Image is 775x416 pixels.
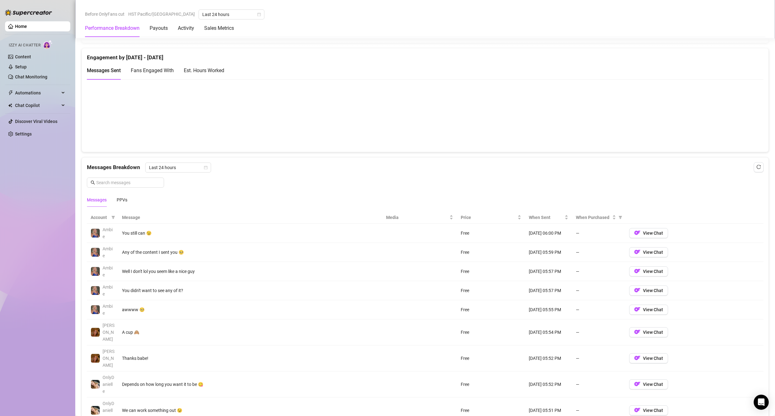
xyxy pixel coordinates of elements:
span: View Chat [643,408,663,413]
a: OFView Chat [629,409,668,414]
button: OFView Chat [629,266,668,276]
span: calendar [257,13,261,16]
div: Performance Breakdown [85,24,140,32]
img: Danielle [91,354,100,363]
span: Fans Engaged With [131,67,174,73]
img: Danielle [91,328,100,337]
a: Chat Monitoring [15,74,47,79]
span: [PERSON_NAME] [103,349,114,368]
span: filter [618,216,622,219]
td: — [572,224,625,243]
span: View Chat [643,356,663,361]
td: — [572,371,625,397]
span: reload [756,165,761,169]
div: Activity [178,24,194,32]
span: View Chat [643,330,663,335]
a: Content [15,54,31,59]
img: OF [634,329,640,335]
div: Engagement by [DATE] - [DATE] [87,48,763,62]
td: Free [457,300,525,319]
div: Depends on how long you want it to be 😋 [122,381,379,388]
td: Free [457,281,525,300]
div: You still can 😉 [122,230,379,237]
span: Ambie [103,285,113,296]
img: OF [634,287,640,293]
img: AI Chatter [43,40,53,49]
img: Chat Copilot [8,103,12,108]
button: OFView Chat [629,353,668,363]
span: View Chat [643,231,663,236]
div: Payouts [150,24,168,32]
button: OFView Chat [629,305,668,315]
span: Izzy AI Chatter [9,42,40,48]
div: Well I don't lol you seem like a nice guy [122,268,379,275]
span: Media [386,214,448,221]
img: OF [634,268,640,274]
a: Setup [15,64,27,69]
span: filter [111,216,115,219]
img: Ambie [91,248,100,257]
div: Any of the content I sent you 🥺 [122,249,379,256]
td: — [572,243,625,262]
span: View Chat [643,382,663,387]
td: Free [457,262,525,281]
span: filter [617,213,624,222]
button: OFView Chat [629,285,668,296]
div: Thanks babe! [122,355,379,362]
img: Ambie [91,229,100,237]
img: OF [634,407,640,413]
td: — [572,262,625,281]
div: A cup 🙈 [122,329,379,336]
div: You didn't want to see any of it? [122,287,379,294]
td: [DATE] 06:00 PM [525,224,572,243]
th: Price [457,211,525,224]
td: [DATE] 05:59 PM [525,243,572,262]
a: OFView Chat [629,289,668,294]
span: Account [91,214,109,221]
th: When Purchased [572,211,625,224]
span: When Sent [529,214,563,221]
span: Ambie [103,227,113,239]
td: — [572,300,625,319]
span: thunderbolt [8,90,13,95]
div: We can work something out 😉 [122,407,379,414]
a: OFView Chat [629,308,668,313]
button: OFView Chat [629,327,668,337]
span: View Chat [643,288,663,293]
a: OFView Chat [629,383,668,388]
td: — [572,345,625,371]
div: PPVs [117,196,127,203]
a: OFView Chat [629,251,668,256]
div: Sales Metrics [204,24,234,32]
img: OF [634,355,640,361]
td: Free [457,319,525,345]
span: Ambie [103,246,113,258]
div: Open Intercom Messenger [754,395,769,410]
span: Messages Sent [87,67,121,73]
img: Ambie [91,305,100,314]
span: Price [461,214,516,221]
td: [DATE] 05:54 PM [525,319,572,345]
a: Settings [15,131,32,136]
span: Ambie [103,304,113,316]
td: Free [457,371,525,397]
img: OnlyDanielle [91,380,100,389]
span: [PERSON_NAME] [103,323,114,342]
button: OFView Chat [629,247,668,257]
td: Free [457,345,525,371]
a: OFView Chat [629,232,668,237]
td: — [572,319,625,345]
a: Discover Viral Videos [15,119,57,124]
td: — [572,281,625,300]
img: OnlyDanielle [91,406,100,415]
a: Home [15,24,27,29]
span: OnlyDanielle [103,375,114,394]
span: calendar [204,166,208,169]
img: Ambie [91,286,100,295]
button: OFView Chat [629,405,668,415]
img: Ambie [91,267,100,276]
img: OF [634,381,640,387]
img: OF [634,306,640,312]
span: HST Pacific/[GEOGRAPHIC_DATA] [128,9,195,19]
img: OF [634,249,640,255]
